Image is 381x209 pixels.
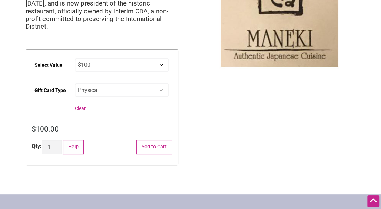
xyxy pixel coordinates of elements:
label: Select Value [34,58,62,73]
label: Gift Card Type [34,83,66,98]
div: Scroll Back to Top [367,195,379,207]
span: $ [32,125,36,133]
div: Qty: [32,142,42,150]
bdi: 100.00 [32,125,59,133]
a: Clear options [75,106,86,111]
button: Help [63,140,84,154]
input: Product quantity [42,140,62,154]
button: Add to Cart [136,140,172,154]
